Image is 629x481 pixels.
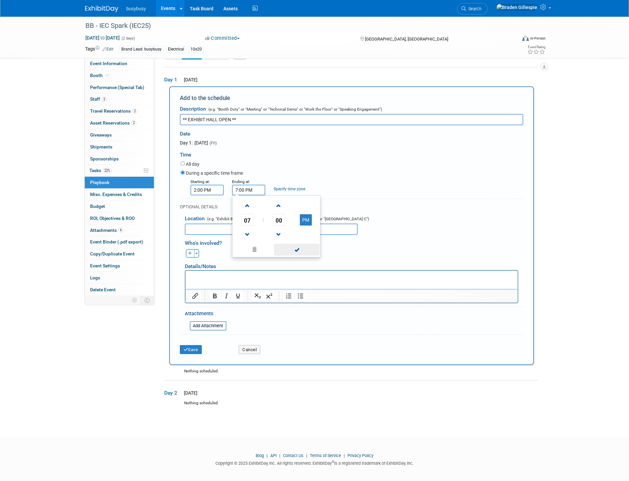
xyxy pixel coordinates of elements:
[180,140,192,145] span: Day 1:
[232,179,250,184] small: Ending at:
[283,453,304,458] a: Contact Us
[166,46,186,53] div: Electrical
[85,58,154,69] a: Event Information
[85,284,154,296] a: Delete Event
[85,236,154,248] a: Event Binder (.pdf export)
[132,109,137,114] span: 2
[527,46,545,49] div: Event Rating
[365,37,448,42] span: [GEOGRAPHIC_DATA], [GEOGRAPHIC_DATA]
[90,180,109,185] span: Playbook
[90,275,100,280] span: Logs
[186,271,518,289] iframe: Rich Text Area
[185,237,523,247] div: Who's involved?
[241,214,254,226] span: Pick Hour
[164,76,181,83] span: Day 1
[522,36,529,41] img: Format-Inperson.png
[332,460,334,464] sup: ®
[190,185,224,195] input: Start Time
[256,453,264,458] a: Blog
[85,189,154,200] a: Misc. Expenses & Credits
[131,120,136,125] span: 2
[278,453,282,458] span: |
[85,141,154,153] a: Shipments
[90,192,142,197] span: Misc. Expenses & Credits
[342,453,346,458] span: |
[180,345,202,354] button: Save
[206,217,369,221] span: (e.g. "Exhibit Booth" or "Meeting Room 123A" or "Exhibit Hall B" or "[GEOGRAPHIC_DATA] C")
[106,73,109,77] i: Booth reservation complete
[85,105,154,117] a: Travel Reservations2
[85,213,154,224] a: ROI, Objectives & ROO
[85,46,113,53] td: Tags
[103,168,112,173] span: 22%
[85,117,154,129] a: Asset Reservations2
[85,82,154,93] a: Performance (Special Tab)
[85,153,154,165] a: Sponsorships
[239,345,260,354] button: Cancel
[273,197,285,214] a: Increment Minute
[193,140,208,145] span: [DATE]
[90,144,112,149] span: Shipments
[102,97,107,102] span: 2
[89,168,112,173] span: Tasks
[180,94,523,102] div: Add to the schedule
[185,310,226,319] div: Attachments
[496,4,538,11] img: Braden Gillespie
[261,214,265,226] td: :
[85,165,154,176] a: Tasks22%
[180,106,206,112] span: Description
[265,453,269,458] span: |
[180,146,523,160] div: Time
[141,296,154,305] td: Toggle Event Tabs
[85,177,154,188] a: Playbook
[180,204,523,210] div: OPTIONAL DETAILS:
[209,141,217,145] span: (Fri)
[90,239,143,244] span: Event Binder (.pdf export)
[85,129,154,141] a: Giveaways
[295,291,306,301] button: Bullet list
[121,36,135,41] span: (2 days)
[241,197,254,214] a: Increment Hour
[457,3,488,15] a: Search
[232,185,265,195] input: End Time
[85,70,154,81] a: Booth
[274,187,305,191] a: Specify time zone
[300,214,312,226] button: PM
[99,35,106,41] span: to
[185,216,205,222] span: Location
[207,107,382,112] span: (e.g. "Booth Duty" or "Meeting" or "Technical Demo" or "Work the Floor" or "Speaking Engagement")
[182,77,197,82] span: [DATE]
[186,161,199,167] label: All day
[85,260,154,272] a: Event Settings
[189,46,204,53] div: 10x20
[90,263,120,268] span: Event Settings
[221,291,232,301] button: Italic
[126,6,146,11] span: busybusy
[234,245,275,254] a: Clear selection
[209,291,220,301] button: Bold
[273,226,285,243] a: Decrement Minute
[264,291,275,301] button: Superscript
[273,214,285,226] span: Pick Minute
[185,258,518,270] div: Details/Notes
[477,35,546,45] div: Event Format
[90,120,136,126] span: Asset Reservations
[90,96,107,102] span: Staff
[164,389,181,397] span: Day 2
[119,46,164,53] div: Brand Lead: busybusy
[90,108,137,114] span: Travel Reservations
[189,291,201,301] button: Insert/edit link
[90,216,135,221] span: ROI, Objectives & ROO
[90,156,119,161] span: Sponsorships
[90,61,127,66] span: Event Information
[310,453,341,458] a: Terms of Service
[182,390,197,396] span: [DATE]
[164,400,539,412] div: Nothing scheduled.
[85,225,154,236] a: Attachments6
[530,36,546,41] div: In-Person
[232,291,244,301] button: Underline
[118,228,123,233] span: 6
[90,132,112,138] span: Giveaways
[85,248,154,260] a: Copy/Duplicate Event
[85,93,154,105] a: Staff2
